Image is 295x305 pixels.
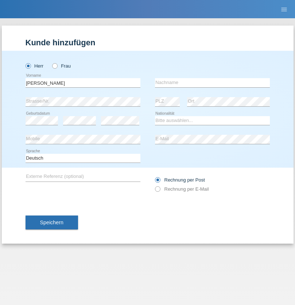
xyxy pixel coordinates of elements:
[155,186,160,195] input: Rechnung per E-Mail
[155,186,209,192] label: Rechnung per E-Mail
[40,220,63,225] span: Speichern
[155,177,205,183] label: Rechnung per Post
[155,177,160,186] input: Rechnung per Post
[26,38,270,47] h1: Kunde hinzufügen
[26,63,30,68] input: Herr
[52,63,71,69] label: Frau
[52,63,57,68] input: Frau
[280,6,288,13] i: menu
[26,63,44,69] label: Herr
[277,7,291,11] a: menu
[26,216,78,229] button: Speichern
